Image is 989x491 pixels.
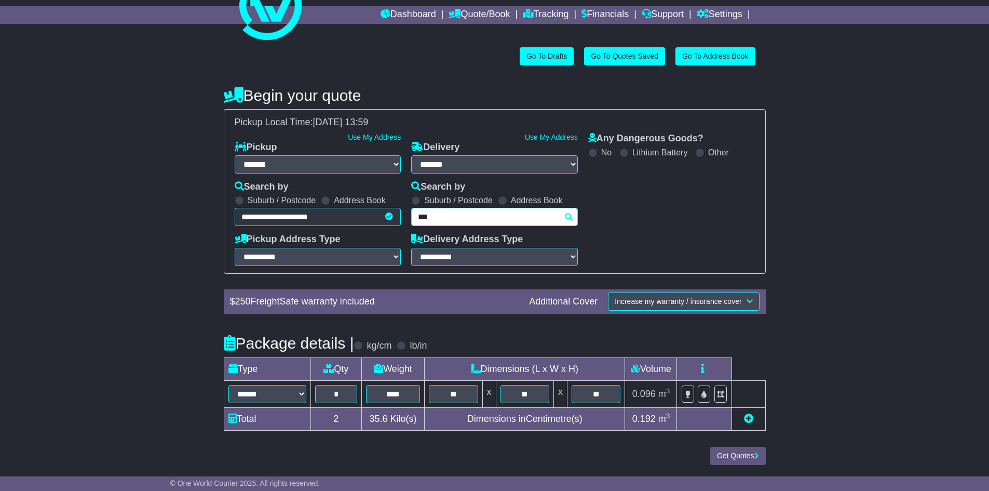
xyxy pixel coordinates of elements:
td: Dimensions (L x W x H) [425,357,625,380]
a: Go To Drafts [520,47,574,65]
label: Suburb / Postcode [248,195,316,205]
a: Go To Quotes Saved [584,47,665,65]
label: Pickup [235,142,277,153]
label: Address Book [334,195,386,205]
h4: Package details | [224,335,354,352]
label: Pickup Address Type [235,234,341,245]
span: 0.192 [632,414,656,424]
sup: 3 [666,387,670,395]
a: Support [642,6,684,24]
a: Use My Address [348,133,401,141]
td: Total [224,407,310,430]
label: Other [708,148,729,157]
button: Increase my warranty / insurance cover [608,293,759,311]
label: lb/in [410,340,427,352]
a: Settings [697,6,742,24]
label: Suburb / Postcode [424,195,493,205]
a: Tracking [523,6,568,24]
span: m [658,389,670,399]
span: Increase my warranty / insurance cover [615,297,741,306]
td: Volume [625,357,677,380]
span: [DATE] 13:59 [313,117,369,127]
label: No [601,148,612,157]
label: Search by [411,181,465,193]
a: Dashboard [381,6,436,24]
div: Additional Cover [524,296,603,308]
label: Delivery Address Type [411,234,523,245]
div: Pickup Local Time: [229,117,760,128]
span: 250 [235,296,251,307]
td: Qty [310,357,362,380]
span: 35.6 [369,414,387,424]
label: kg/cm [367,340,391,352]
span: m [658,414,670,424]
td: Dimensions in Centimetre(s) [425,407,625,430]
td: 2 [310,407,362,430]
label: Address Book [511,195,563,205]
a: Use My Address [525,133,578,141]
td: Weight [362,357,425,380]
td: x [553,380,567,407]
label: Search by [235,181,289,193]
a: Add new item [744,414,753,424]
a: Financials [581,6,629,24]
td: Type [224,357,310,380]
a: Quote/Book [449,6,510,24]
td: x [482,380,496,407]
td: Kilo(s) [362,407,425,430]
a: Go To Address Book [675,47,755,65]
label: Delivery [411,142,459,153]
label: Lithium Battery [632,148,688,157]
sup: 3 [666,412,670,420]
div: $ FreightSafe warranty included [225,296,524,308]
span: 0.096 [632,389,656,399]
h4: Begin your quote [224,87,766,104]
button: Get Quotes [710,447,766,465]
label: Any Dangerous Goods? [588,133,703,144]
span: © One World Courier 2025. All rights reserved. [170,479,320,487]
